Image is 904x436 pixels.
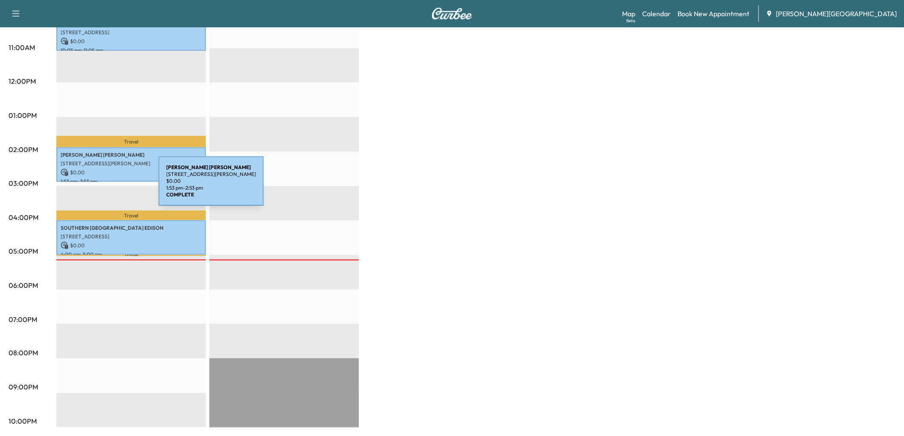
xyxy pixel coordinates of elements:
[9,76,36,86] p: 12:00PM
[678,9,750,19] a: Book New Appointment
[61,169,202,176] p: $ 0.00
[61,152,202,158] p: [PERSON_NAME] [PERSON_NAME]
[166,184,256,191] p: 1:53 pm - 2:53 pm
[61,242,202,249] p: $ 0.00
[9,280,38,290] p: 06:00PM
[61,225,202,231] p: SOUTHERN [GEOGRAPHIC_DATA] EDISON
[9,416,37,427] p: 10:00PM
[61,251,202,258] p: 4:00 pm - 5:00 pm
[166,171,256,178] p: [STREET_ADDRESS][PERSON_NAME]
[56,136,206,147] p: Travel
[642,9,671,19] a: Calendar
[9,42,35,53] p: 11:00AM
[431,8,473,20] img: Curbee Logo
[61,38,202,45] p: $ 0.00
[56,211,206,220] p: Travel
[622,9,635,19] a: MapBeta
[61,47,202,54] p: 10:05 am - 11:05 am
[626,18,635,24] div: Beta
[9,212,38,222] p: 04:00PM
[776,9,897,19] span: [PERSON_NAME][GEOGRAPHIC_DATA]
[9,314,37,325] p: 07:00PM
[61,233,202,240] p: [STREET_ADDRESS]
[166,164,251,170] b: [PERSON_NAME] [PERSON_NAME]
[9,246,38,256] p: 05:00PM
[166,191,194,198] b: COMPLETE
[9,178,38,188] p: 03:00PM
[9,144,38,155] p: 02:00PM
[9,382,38,392] p: 09:00PM
[9,110,37,120] p: 01:00PM
[56,255,206,256] p: Travel
[61,178,202,185] p: 1:53 pm - 2:53 pm
[166,178,256,184] p: $ 0.00
[61,29,202,36] p: [STREET_ADDRESS]
[61,160,202,167] p: [STREET_ADDRESS][PERSON_NAME]
[9,348,38,358] p: 08:00PM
